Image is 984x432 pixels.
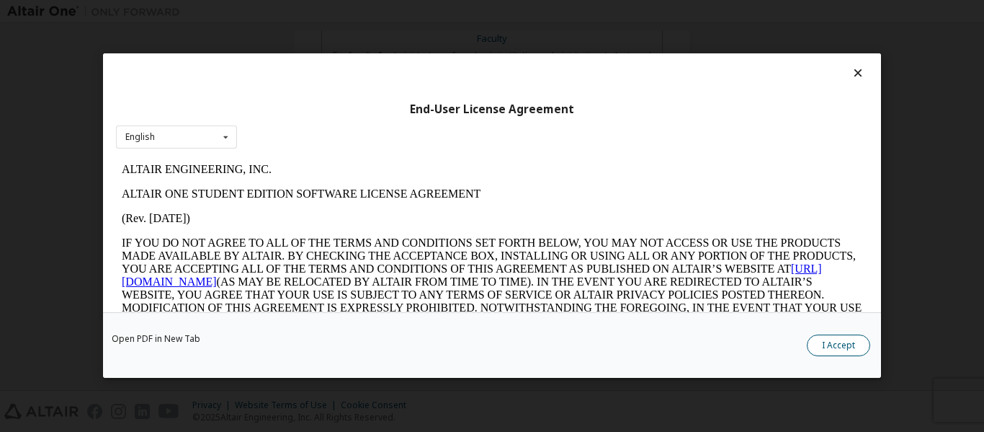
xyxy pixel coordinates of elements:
p: ALTAIR ONE STUDENT EDITION SOFTWARE LICENSE AGREEMENT [6,30,746,43]
button: I Accept [807,335,870,357]
div: English [125,133,155,141]
p: ALTAIR ENGINEERING, INC. [6,6,746,19]
a: [URL][DOMAIN_NAME] [6,105,706,131]
div: End-User License Agreement [116,102,868,117]
p: IF YOU DO NOT AGREE TO ALL OF THE TERMS AND CONDITIONS SET FORTH BELOW, YOU MAY NOT ACCESS OR USE... [6,79,746,183]
p: (Rev. [DATE]) [6,55,746,68]
a: Open PDF in New Tab [112,335,200,344]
